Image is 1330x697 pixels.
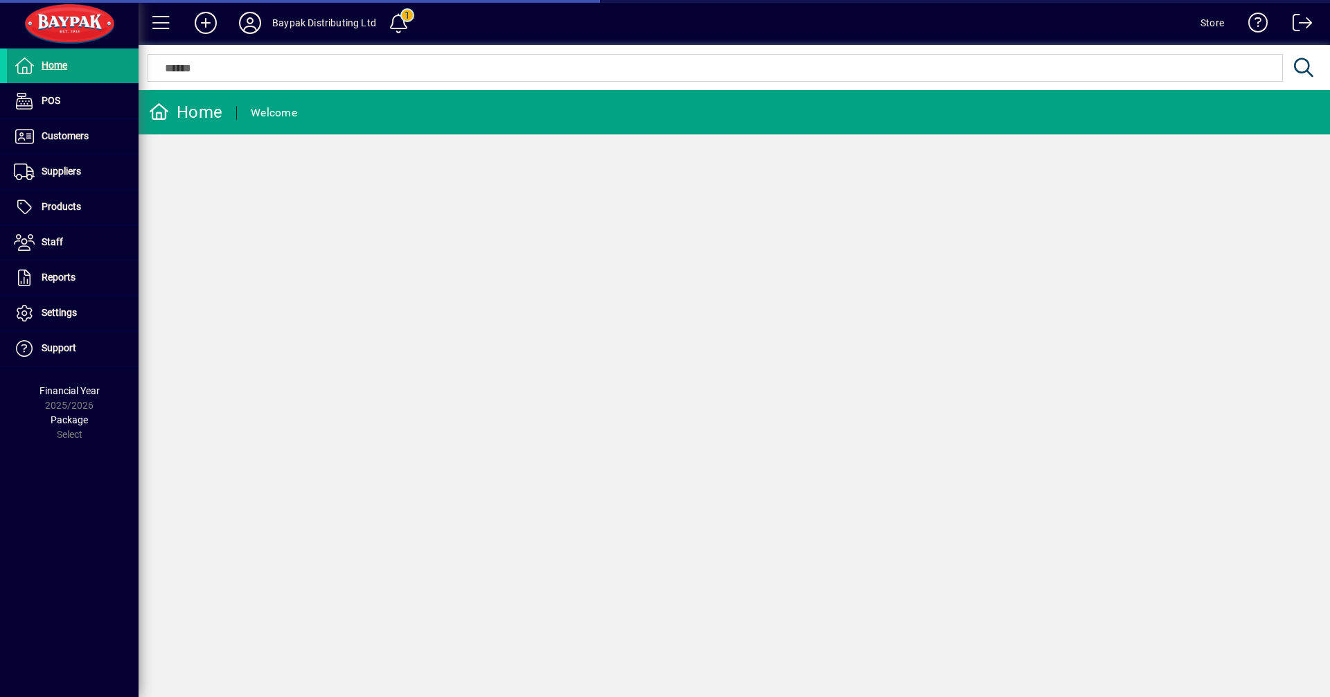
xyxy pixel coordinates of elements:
[7,155,139,189] a: Suppliers
[42,95,60,106] span: POS
[42,166,81,177] span: Suppliers
[1200,12,1224,34] div: Store
[42,236,63,247] span: Staff
[1238,3,1268,48] a: Knowledge Base
[7,331,139,366] a: Support
[42,307,77,318] span: Settings
[42,201,81,212] span: Products
[42,130,89,141] span: Customers
[7,84,139,118] a: POS
[184,10,228,35] button: Add
[39,385,100,396] span: Financial Year
[7,296,139,330] a: Settings
[7,119,139,154] a: Customers
[1282,3,1313,48] a: Logout
[149,101,222,123] div: Home
[228,10,272,35] button: Profile
[272,12,376,34] div: Baypak Distributing Ltd
[42,342,76,353] span: Support
[7,261,139,295] a: Reports
[42,60,67,71] span: Home
[7,190,139,224] a: Products
[42,272,76,283] span: Reports
[7,225,139,260] a: Staff
[51,414,88,425] span: Package
[251,102,297,124] div: Welcome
